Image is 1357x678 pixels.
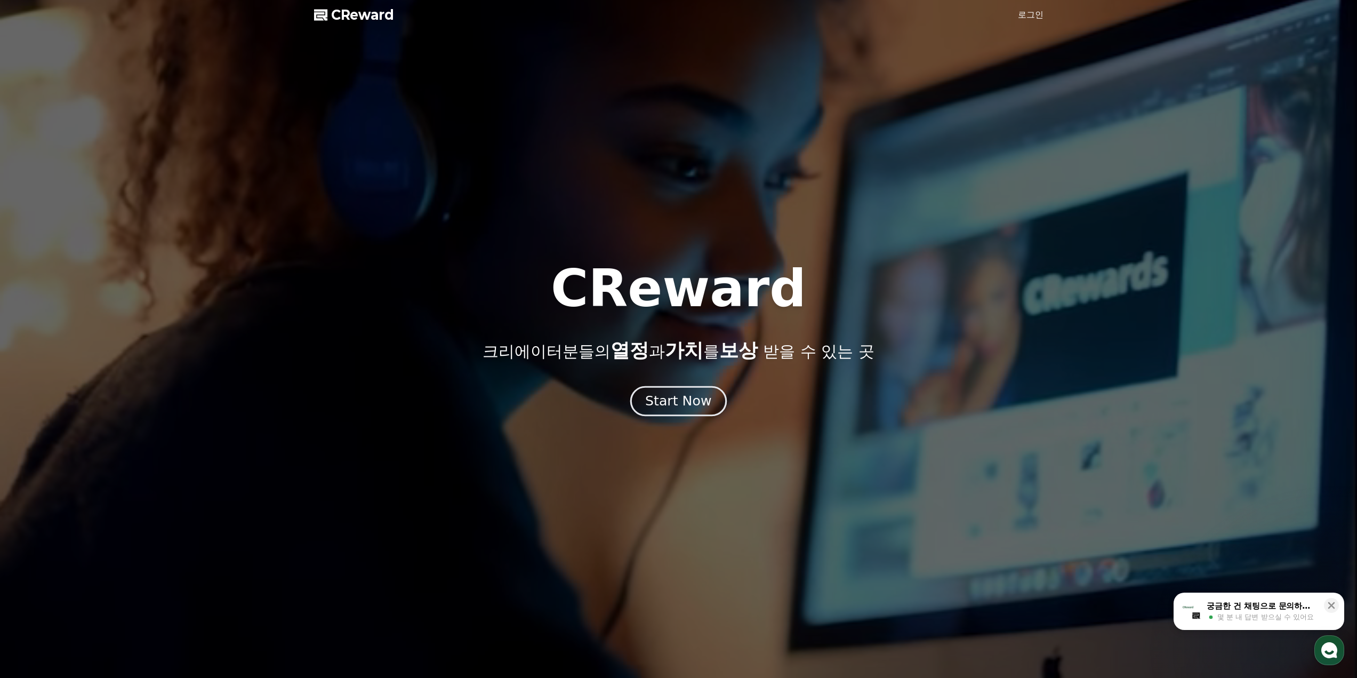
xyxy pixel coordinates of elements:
[34,354,40,363] span: 홈
[719,339,758,361] span: 보상
[632,397,725,408] a: Start Now
[3,338,70,365] a: 홈
[331,6,394,23] span: CReward
[165,354,178,363] span: 설정
[645,392,711,410] div: Start Now
[630,386,727,416] button: Start Now
[98,355,110,363] span: 대화
[314,6,394,23] a: CReward
[70,338,138,365] a: 대화
[551,263,806,314] h1: CReward
[483,340,874,361] p: 크리에이터분들의 과 를 받을 수 있는 곳
[1018,9,1043,21] a: 로그인
[611,339,649,361] span: 열정
[138,338,205,365] a: 설정
[665,339,703,361] span: 가치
